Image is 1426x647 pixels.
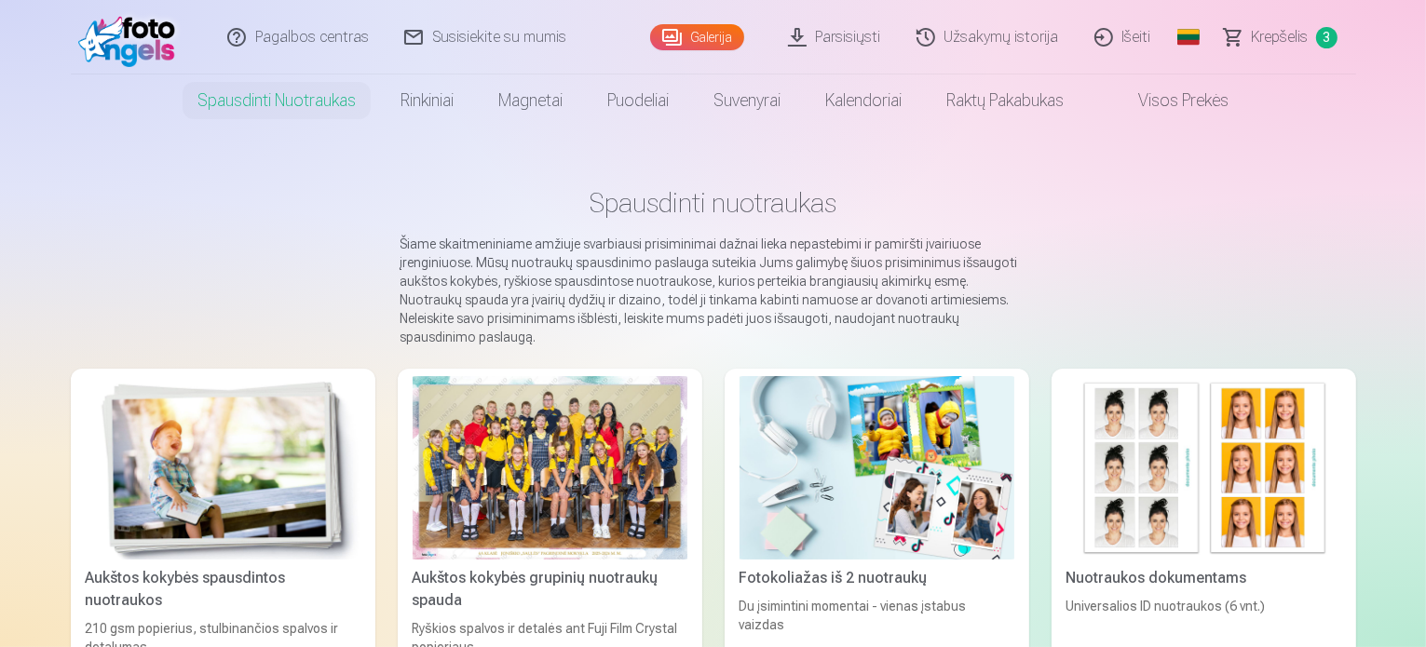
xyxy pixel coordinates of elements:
[691,74,803,127] a: Suvenyrai
[924,74,1086,127] a: Raktų pakabukas
[1059,567,1349,589] div: Nuotraukos dokumentams
[803,74,924,127] a: Kalendoriai
[86,186,1341,220] h1: Spausdinti nuotraukas
[1086,74,1251,127] a: Visos prekės
[1316,27,1338,48] span: 3
[405,567,695,612] div: Aukštos kokybės grupinių nuotraukų spauda
[476,74,585,127] a: Magnetai
[86,376,360,559] img: Aukštos kokybės spausdintos nuotraukos
[732,567,1022,589] div: Fotokoliažas iš 2 nuotraukų
[650,24,744,50] a: Galerija
[378,74,476,127] a: Rinkiniai
[740,376,1014,559] img: Fotokoliažas iš 2 nuotraukų
[1066,376,1341,559] img: Nuotraukos dokumentams
[78,7,185,67] img: /fa2
[585,74,691,127] a: Puodeliai
[78,567,368,612] div: Aukštos kokybės spausdintos nuotraukos
[401,235,1026,346] p: Šiame skaitmeniniame amžiuje svarbiausi prisiminimai dažnai lieka nepastebimi ir pamiršti įvairiu...
[175,74,378,127] a: Spausdinti nuotraukas
[1252,26,1309,48] span: Krepšelis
